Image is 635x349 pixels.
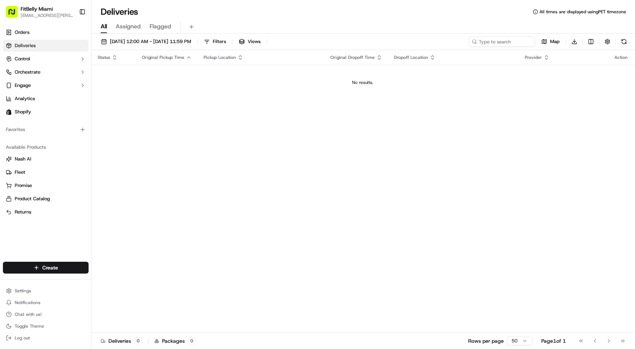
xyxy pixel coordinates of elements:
[614,54,628,60] div: Action
[3,193,89,205] button: Product Catalog
[538,36,563,47] button: Map
[394,54,428,60] span: Dropoff Location
[3,141,89,153] div: Available Products
[42,264,58,271] span: Create
[204,54,236,60] span: Pickup Location
[550,38,560,45] span: Map
[469,36,535,47] input: Type to search
[15,335,30,341] span: Log out
[15,29,29,36] span: Orders
[6,156,86,162] a: Nash AI
[21,13,73,18] button: [EMAIL_ADDRESS][PERSON_NAME][DOMAIN_NAME]
[6,169,86,176] a: Fleet
[3,53,89,65] button: Control
[15,209,31,215] span: Returns
[248,38,261,45] span: Views
[201,36,229,47] button: Filters
[3,40,89,52] a: Deliveries
[101,22,107,31] span: All
[150,22,171,31] span: Flagged
[3,106,89,118] a: Shopify
[188,338,196,344] div: 0
[541,337,566,345] div: Page 1 of 1
[15,56,30,62] span: Control
[15,195,50,202] span: Product Catalog
[98,36,194,47] button: [DATE] 12:00 AM - [DATE] 11:59 PM
[3,262,89,274] button: Create
[15,95,35,102] span: Analytics
[619,36,629,47] button: Refresh
[3,286,89,296] button: Settings
[15,311,42,317] span: Chat with us!
[6,182,86,189] a: Promise
[134,338,142,344] div: 0
[3,27,89,38] a: Orders
[116,22,141,31] span: Assigned
[15,42,36,49] span: Deliveries
[3,180,89,191] button: Promise
[101,6,138,18] h1: Deliveries
[3,80,89,91] button: Engage
[3,3,76,21] button: FitBelly Miami[EMAIL_ADDRESS][PERSON_NAME][DOMAIN_NAME]
[15,288,31,294] span: Settings
[330,54,375,60] span: Original Dropoff Time
[3,66,89,78] button: Orchestrate
[539,9,626,15] span: All times are displayed using PET timezone
[3,93,89,105] a: Analytics
[98,54,110,60] span: Status
[15,69,40,75] span: Orchestrate
[15,82,31,89] span: Engage
[95,80,631,85] div: No results.
[6,109,12,115] img: Shopify logo
[525,54,542,60] span: Provider
[213,38,226,45] span: Filters
[3,206,89,218] button: Returns
[3,309,89,320] button: Chat with us!
[3,321,89,331] button: Toggle Theme
[142,54,184,60] span: Original Pickup Time
[110,38,191,45] span: [DATE] 12:00 AM - [DATE] 11:59 PM
[15,109,31,115] span: Shopify
[15,169,25,176] span: Fleet
[3,297,89,308] button: Notifications
[6,195,86,202] a: Product Catalog
[6,209,86,215] a: Returns
[3,166,89,178] button: Fleet
[154,337,196,345] div: Packages
[15,182,32,189] span: Promise
[15,323,44,329] span: Toggle Theme
[468,337,504,345] p: Rows per page
[21,5,53,13] button: FitBelly Miami
[3,124,89,135] div: Favorites
[101,337,142,345] div: Deliveries
[3,153,89,165] button: Nash AI
[15,156,31,162] span: Nash AI
[15,300,40,306] span: Notifications
[3,333,89,343] button: Log out
[236,36,264,47] button: Views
